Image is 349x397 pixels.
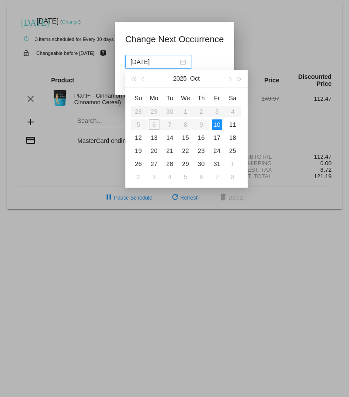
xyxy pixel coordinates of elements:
td: 10/14/2025 [162,131,178,144]
td: 10/13/2025 [146,131,162,144]
th: Tue [162,91,178,105]
td: 11/7/2025 [209,170,225,183]
div: 15 [180,132,191,143]
div: 10 [212,119,222,130]
th: Sat [225,91,241,105]
td: 11/3/2025 [146,170,162,183]
div: 5 [180,172,191,182]
th: Sun [131,91,146,105]
td: 10/11/2025 [225,118,241,131]
div: 28 [165,159,175,169]
td: 11/1/2025 [225,157,241,170]
td: 11/5/2025 [178,170,194,183]
div: 13 [149,132,159,143]
div: 12 [133,132,144,143]
th: Fri [209,91,225,105]
div: 19 [133,146,144,156]
td: 10/29/2025 [178,157,194,170]
div: 21 [165,146,175,156]
td: 11/6/2025 [194,170,209,183]
td: 10/28/2025 [162,157,178,170]
button: Previous month (PageUp) [138,70,148,87]
td: 10/31/2025 [209,157,225,170]
button: Last year (Control + left) [129,70,138,87]
div: 17 [212,132,222,143]
div: 4 [165,172,175,182]
td: 10/10/2025 [209,118,225,131]
div: 29 [180,159,191,169]
div: 8 [228,172,238,182]
button: Next year (Control + right) [234,70,244,87]
input: Select date [131,57,178,67]
div: 1 [228,159,238,169]
div: 30 [196,159,207,169]
td: 10/22/2025 [178,144,194,157]
td: 10/30/2025 [194,157,209,170]
div: 6 [196,172,207,182]
div: 27 [149,159,159,169]
button: Oct [190,70,200,87]
td: 11/4/2025 [162,170,178,183]
div: 23 [196,146,207,156]
td: 10/23/2025 [194,144,209,157]
th: Wed [178,91,194,105]
div: 7 [212,172,222,182]
button: 2025 [173,70,187,87]
div: 16 [196,132,207,143]
div: 22 [180,146,191,156]
td: 10/17/2025 [209,131,225,144]
td: 10/12/2025 [131,131,146,144]
td: 11/8/2025 [225,170,241,183]
td: 10/16/2025 [194,131,209,144]
td: 11/2/2025 [131,170,146,183]
div: 11 [228,119,238,130]
div: 31 [212,159,222,169]
td: 10/19/2025 [131,144,146,157]
td: 10/24/2025 [209,144,225,157]
div: 18 [228,132,238,143]
td: 10/18/2025 [225,131,241,144]
div: 14 [165,132,175,143]
h1: Change Next Occurrence [125,32,224,46]
td: 10/25/2025 [225,144,241,157]
div: 2 [133,172,144,182]
div: 20 [149,146,159,156]
td: 10/15/2025 [178,131,194,144]
th: Thu [194,91,209,105]
div: 26 [133,159,144,169]
button: Next month (PageDown) [225,70,234,87]
td: 10/27/2025 [146,157,162,170]
td: 10/21/2025 [162,144,178,157]
div: 24 [212,146,222,156]
td: 10/26/2025 [131,157,146,170]
div: 25 [228,146,238,156]
td: 10/20/2025 [146,144,162,157]
th: Mon [146,91,162,105]
div: 3 [149,172,159,182]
